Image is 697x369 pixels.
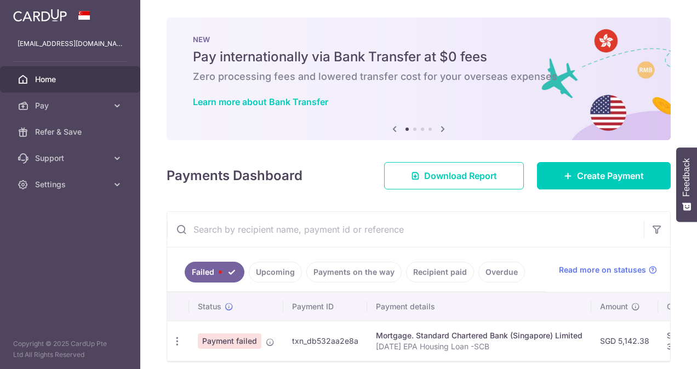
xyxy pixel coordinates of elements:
h5: Pay internationally via Bank Transfer at $0 fees [193,48,644,66]
span: Home [35,74,107,85]
a: Download Report [384,162,524,189]
p: [DATE] EPA Housing Loan -SCB [376,341,582,352]
td: txn_db532aa2e8a [283,321,367,361]
div: Mortgage. Standard Chartered Bank (Singapore) Limited [376,330,582,341]
span: Feedback [682,158,692,197]
img: Bank transfer banner [167,18,671,140]
p: [EMAIL_ADDRESS][DOMAIN_NAME] [18,38,123,49]
a: Read more on statuses [559,264,657,275]
a: Overdue [478,262,525,282]
span: Create Payment [577,169,644,182]
h4: Payments Dashboard [167,166,302,186]
a: Recipient paid [406,262,474,282]
span: Payment failed [198,333,261,349]
span: Status [198,301,221,312]
th: Payment details [367,292,591,321]
a: Create Payment [537,162,671,189]
p: NEW [193,35,644,44]
span: Settings [35,179,107,190]
span: Amount [600,301,628,312]
span: Refer & Save [35,126,107,137]
button: Feedback - Show survey [676,147,697,222]
input: Search by recipient name, payment id or reference [167,212,644,247]
a: Failed [185,262,244,282]
span: Download Report [424,169,497,182]
th: Payment ID [283,292,367,321]
span: Support [35,153,107,164]
span: Read more on statuses [559,264,646,275]
img: CardUp [13,9,67,22]
a: Learn more about Bank Transfer [193,96,328,107]
td: SGD 5,142.38 [591,321,658,361]
span: Pay [35,100,107,111]
h6: Zero processing fees and lowered transfer cost for your overseas expenses [193,70,644,83]
a: Upcoming [249,262,302,282]
a: Payments on the way [306,262,402,282]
